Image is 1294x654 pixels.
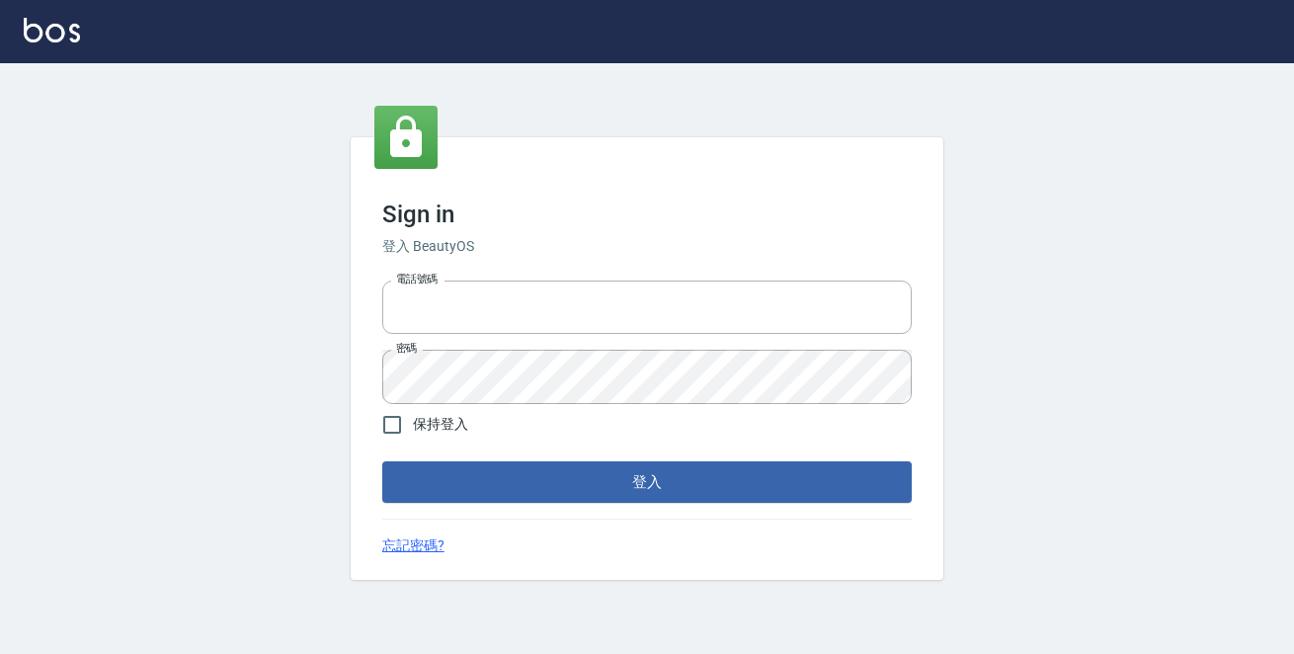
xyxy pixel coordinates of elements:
h6: 登入 BeautyOS [382,236,912,257]
label: 密碼 [396,341,417,356]
h3: Sign in [382,201,912,228]
a: 忘記密碼? [382,535,445,556]
span: 保持登入 [413,414,468,435]
button: 登入 [382,461,912,503]
img: Logo [24,18,80,42]
label: 電話號碼 [396,272,438,286]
